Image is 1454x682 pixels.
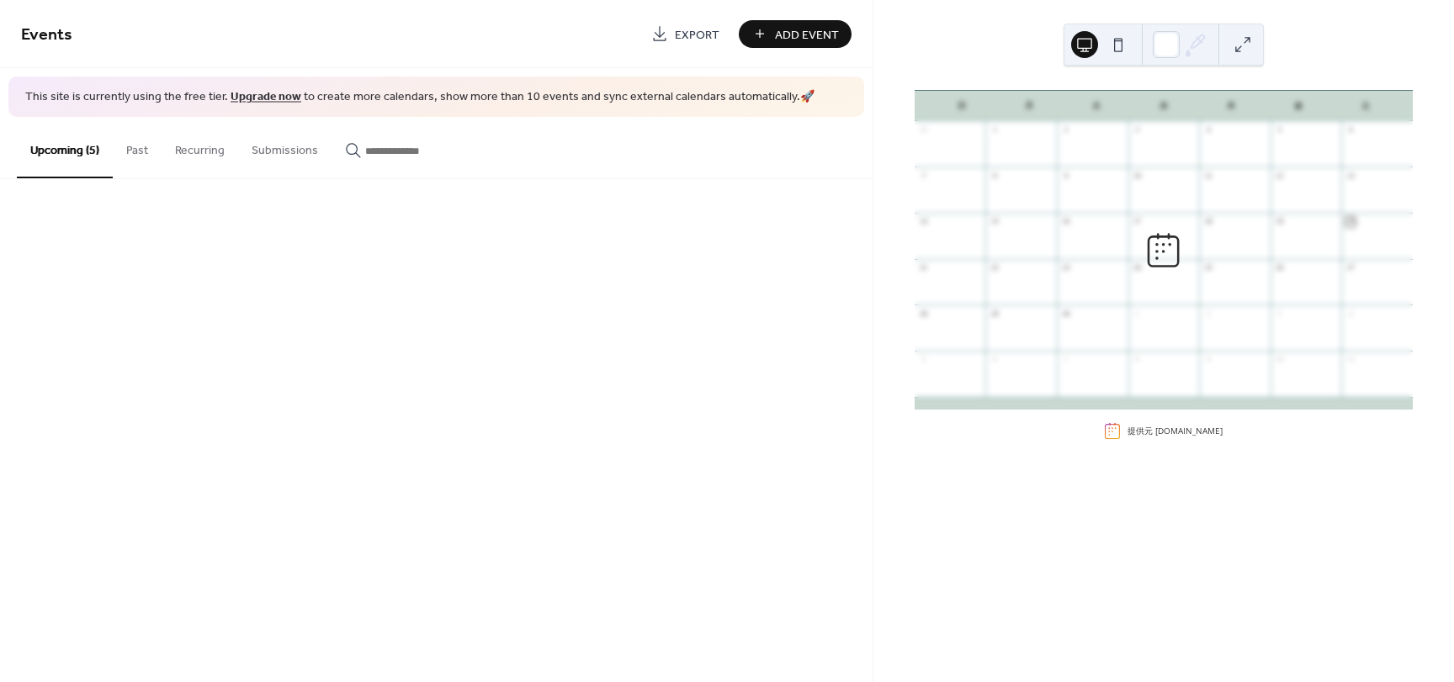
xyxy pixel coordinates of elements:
[1345,262,1356,272] div: 27
[1275,217,1285,227] div: 19
[25,89,815,106] span: This site is currently using the free tier. to create more calendars, show more than 10 events an...
[1345,309,1356,319] div: 4
[990,262,1000,272] div: 22
[1155,425,1223,436] a: [DOMAIN_NAME]
[1203,124,1213,135] div: 4
[1061,262,1071,272] div: 23
[1345,217,1356,227] div: 20
[1061,171,1071,181] div: 9
[1345,171,1356,181] div: 13
[113,117,162,177] button: Past
[990,309,1000,319] div: 29
[1275,171,1285,181] div: 12
[1203,262,1213,272] div: 25
[1132,262,1142,272] div: 24
[1203,309,1213,319] div: 2
[919,355,929,365] div: 5
[1203,355,1213,365] div: 9
[775,26,839,44] span: Add Event
[162,117,238,177] button: Recurring
[739,20,852,48] button: Add Event
[928,91,995,121] div: 日
[1061,355,1071,365] div: 7
[990,355,1000,365] div: 6
[1128,425,1223,437] div: 提供元
[919,262,929,272] div: 21
[919,217,929,227] div: 14
[1061,217,1071,227] div: 16
[1132,309,1142,319] div: 1
[990,171,1000,181] div: 8
[21,19,72,51] span: Events
[1275,355,1285,365] div: 10
[238,117,332,177] button: Submissions
[1063,91,1130,121] div: 火
[1332,91,1399,121] div: 土
[1132,171,1142,181] div: 10
[1275,309,1285,319] div: 3
[639,20,732,48] a: Export
[1132,217,1142,227] div: 17
[1345,124,1356,135] div: 6
[1132,124,1142,135] div: 3
[231,86,301,108] a: Upgrade now
[919,309,929,319] div: 28
[1203,217,1213,227] div: 18
[995,91,1063,121] div: 月
[1203,171,1213,181] div: 11
[990,124,1000,135] div: 1
[1345,355,1356,365] div: 11
[675,26,719,44] span: Export
[1275,124,1285,135] div: 5
[1265,91,1332,121] div: 金
[919,124,929,135] div: 31
[1130,91,1197,121] div: 水
[919,171,929,181] div: 7
[1061,309,1071,319] div: 30
[1061,124,1071,135] div: 2
[17,117,113,178] button: Upcoming (5)
[1275,262,1285,272] div: 26
[990,217,1000,227] div: 15
[1197,91,1265,121] div: 木
[1132,355,1142,365] div: 8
